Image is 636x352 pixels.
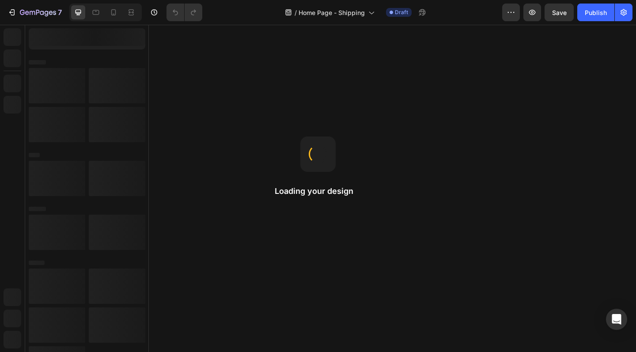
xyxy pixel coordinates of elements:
[299,8,365,17] span: Home Page - Shipping
[395,8,408,16] span: Draft
[4,4,66,21] button: 7
[545,4,574,21] button: Save
[58,7,62,18] p: 7
[606,309,627,330] div: Open Intercom Messenger
[275,186,361,197] h2: Loading your design
[552,9,567,16] span: Save
[585,8,607,17] div: Publish
[577,4,614,21] button: Publish
[167,4,202,21] div: Undo/Redo
[295,8,297,17] span: /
